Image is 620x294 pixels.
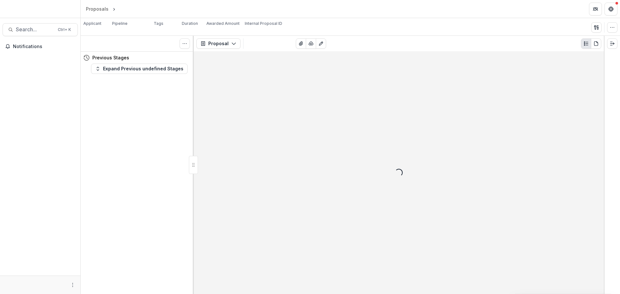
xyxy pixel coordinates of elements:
span: Notifications [13,44,75,49]
div: Ctrl + K [57,26,72,33]
p: Duration [182,21,198,26]
button: Expand right [607,38,617,49]
button: Plaintext view [581,38,591,49]
button: View Attached Files [296,38,306,49]
button: Edit as form [316,38,326,49]
button: Expand Previous undefined Stages [91,64,188,74]
p: Applicant [83,21,101,26]
p: Awarded Amount [206,21,240,26]
nav: breadcrumb [83,4,144,14]
button: Search... [3,23,78,36]
button: Toggle View Cancelled Tasks [180,38,190,49]
button: Partners [589,3,602,15]
a: Proposals [83,4,111,14]
p: Internal Proposal ID [245,21,282,26]
button: PDF view [591,38,601,49]
h4: Previous Stages [92,54,129,61]
p: Tags [154,21,163,26]
button: Get Help [604,3,617,15]
button: Proposal [196,38,241,49]
span: Search... [16,26,54,33]
p: Pipeline [112,21,128,26]
button: Notifications [3,41,78,52]
button: More [69,281,77,289]
div: Proposals [86,5,108,12]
